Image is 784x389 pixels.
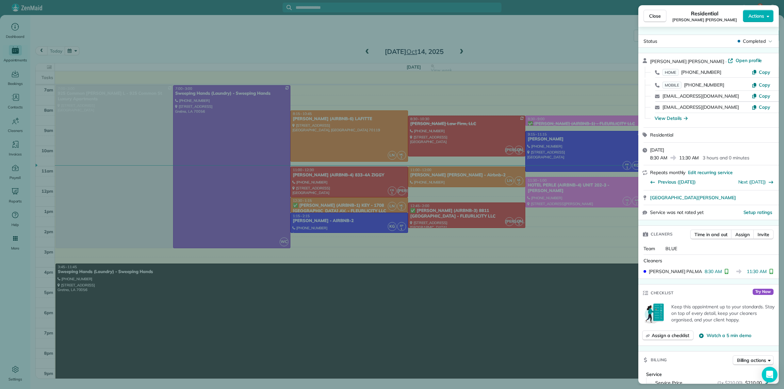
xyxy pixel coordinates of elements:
button: Watch a 5 min demo [699,332,751,339]
span: [PERSON_NAME] PALMA [649,268,702,275]
span: Copy [759,93,770,99]
span: 8:30 AM [650,154,667,161]
button: Invite [753,230,774,239]
span: Residential [650,132,673,138]
span: Try Now [753,289,774,295]
span: Close [649,13,661,19]
span: Copy [759,104,770,110]
span: MOBILE [662,82,681,89]
button: Next ([DATE]) [738,179,774,185]
span: Watch a 5 min demo [707,332,751,339]
span: Service [646,371,662,377]
span: Completed [743,38,766,44]
span: [GEOGRAPHIC_DATA][PERSON_NAME] [650,194,736,201]
span: $210.00 [745,380,762,386]
span: Copy [759,69,770,75]
span: [PHONE_NUMBER] [681,69,721,75]
span: Cleaners [644,258,662,264]
button: Close [644,10,666,22]
span: Residential [691,9,719,17]
button: Copy [752,104,770,110]
span: HOME [662,69,678,76]
button: Copy [752,69,770,75]
span: (1x $210.00) [717,380,743,386]
span: Actions [748,13,764,19]
span: 11:30 AM [679,154,699,161]
button: Copy [752,93,770,99]
span: · [724,59,728,64]
span: Invite [758,231,769,238]
span: BLUE [665,246,677,251]
a: [EMAIL_ADDRESS][DOMAIN_NAME] [662,93,739,99]
span: Repeats monthly [650,170,685,175]
span: Assign a checklist [652,332,689,339]
button: Setup ratings [743,209,773,216]
button: Copy [752,82,770,88]
a: HOME[PHONE_NUMBER] [662,69,721,75]
span: Billing [651,357,667,363]
a: [GEOGRAPHIC_DATA][PERSON_NAME] [650,194,775,201]
div: Open Intercom Messenger [762,367,777,382]
span: Service Price [655,380,682,386]
a: [EMAIL_ADDRESS][DOMAIN_NAME] [662,104,739,110]
button: Assign a checklist [642,331,694,340]
span: [PERSON_NAME] [PERSON_NAME] [672,17,737,23]
span: Time in and out [694,231,727,238]
span: Checklist [651,290,674,296]
button: Assign [731,230,754,239]
a: MOBILE[PHONE_NUMBER] [662,82,724,88]
button: Previous ([DATE]) [650,179,696,185]
span: Setup ratings [743,209,773,215]
button: Time in and out [690,230,732,239]
span: Service was not rated yet [650,209,704,216]
span: [PERSON_NAME] [PERSON_NAME] [650,58,724,64]
p: 3 hours and 0 minutes [703,154,749,161]
p: Keep this appointment up to your standards. Stay on top of every detail, keep your cleaners organ... [671,303,775,323]
span: Copy [759,82,770,88]
span: Cleaners [651,231,673,237]
span: 8:30 AM [705,268,722,275]
span: Previous ([DATE]) [658,179,696,185]
span: Open profile [736,57,762,64]
span: Edit recurring service [688,169,732,176]
span: 11:30 AM [747,268,767,275]
a: Open profile [728,57,762,64]
span: Billing actions [737,357,766,364]
span: [PHONE_NUMBER] [684,82,724,88]
button: View Details [655,115,688,122]
span: [DATE] [650,147,664,153]
button: Service Price(1x $210.00)$210.00 [651,378,774,388]
span: Assign [735,231,750,238]
a: Next ([DATE]) [738,179,766,185]
span: Status [644,38,657,44]
span: Team [644,246,655,251]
